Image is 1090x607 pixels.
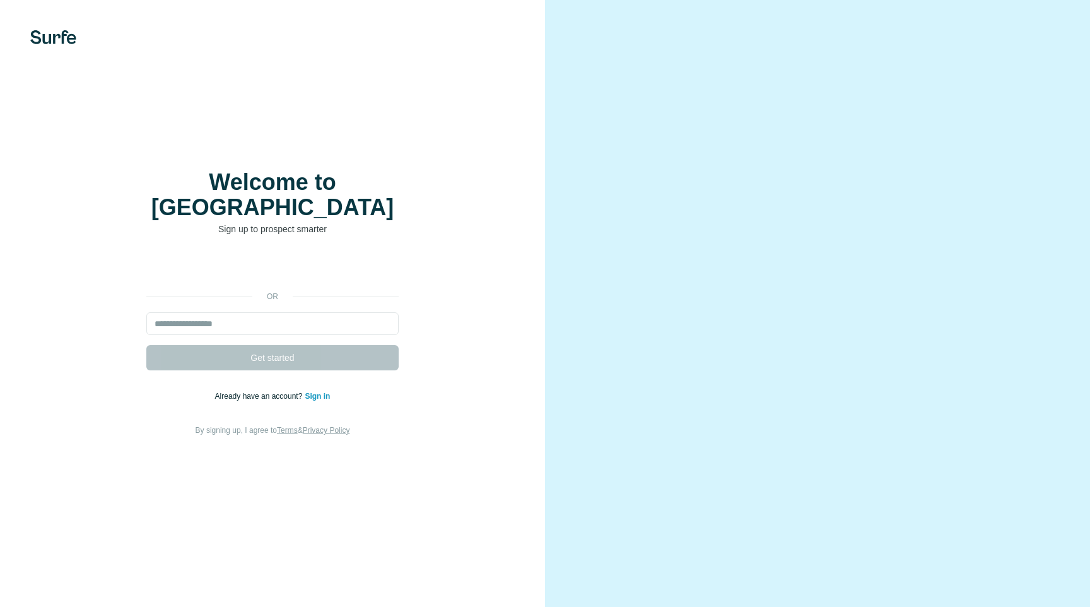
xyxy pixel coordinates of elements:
[146,170,399,220] h1: Welcome to [GEOGRAPHIC_DATA]
[277,426,298,435] a: Terms
[146,223,399,235] p: Sign up to prospect smarter
[30,30,76,44] img: Surfe's logo
[140,254,405,282] iframe: Sign in with Google Button
[196,426,350,435] span: By signing up, I agree to &
[252,291,293,302] p: or
[305,392,330,401] a: Sign in
[215,392,305,401] span: Already have an account?
[303,426,350,435] a: Privacy Policy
